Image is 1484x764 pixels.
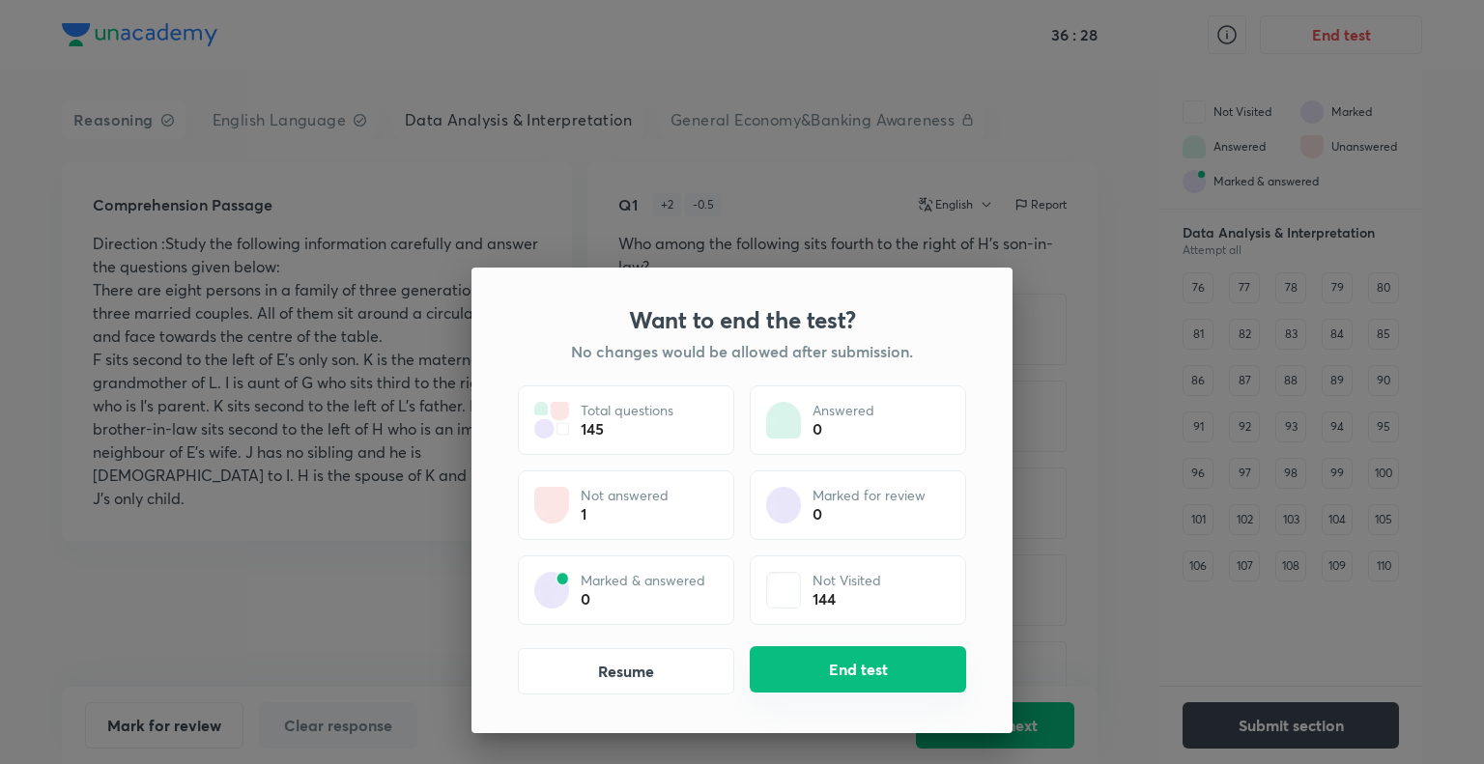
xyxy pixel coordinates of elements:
div: 144 [813,589,881,608]
p: Answered [813,402,874,419]
button: Resume [518,648,734,694]
p: Not Visited [813,572,881,589]
p: Not answered [581,487,669,504]
button: End test [750,646,966,693]
img: attempt state [534,572,569,608]
h3: Want to end the test? [629,306,856,333]
p: Marked & answered [581,572,705,589]
p: Marked for review [813,487,926,504]
div: 0 [813,419,874,439]
img: attempt state [766,572,801,608]
div: 145 [581,419,673,439]
h5: No changes would be allowed after submission. [571,341,913,362]
div: 0 [581,589,705,608]
p: Total questions [581,402,673,419]
img: attempt state [534,487,569,523]
div: 1 [581,504,669,523]
img: attempt state [766,487,801,523]
div: 0 [813,504,926,523]
img: attempt state [766,402,801,439]
img: attempt state [534,402,569,439]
